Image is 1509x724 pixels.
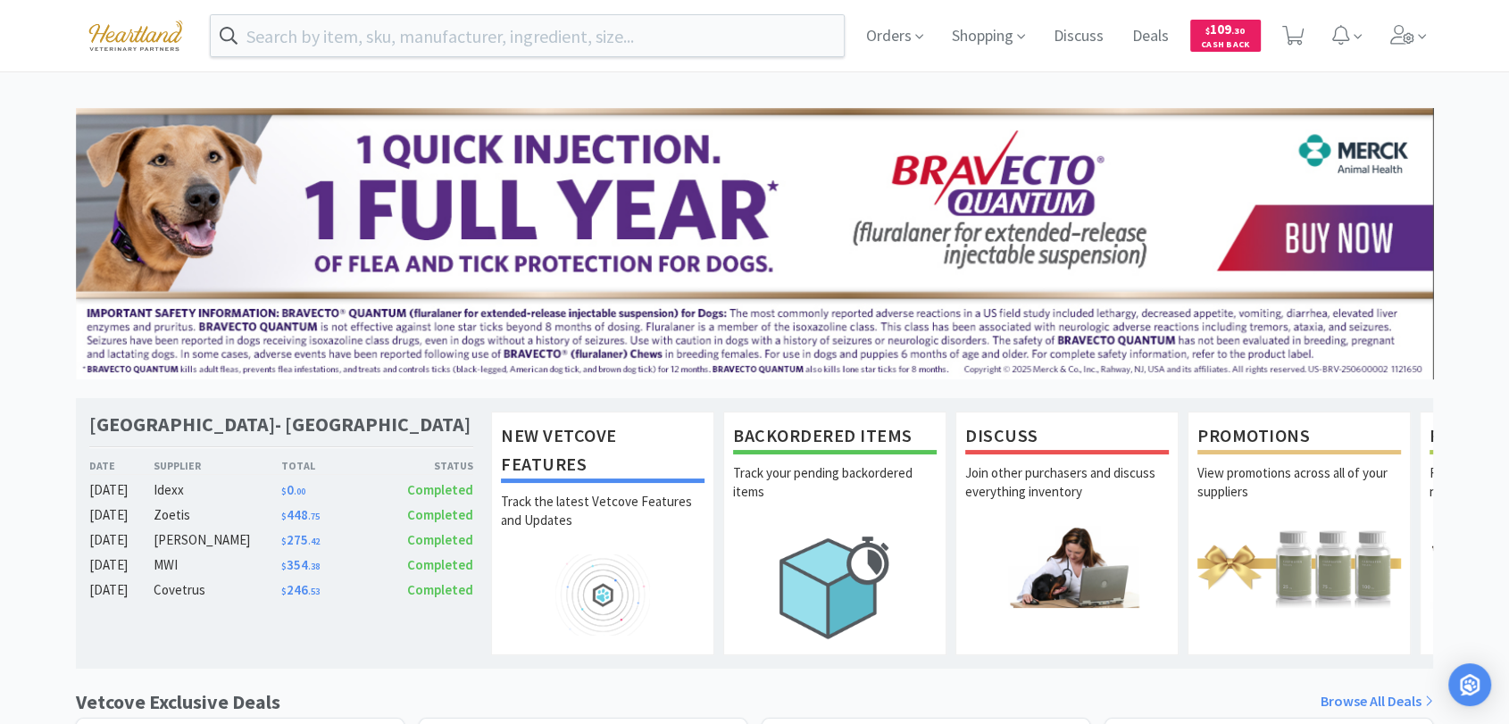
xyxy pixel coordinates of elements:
[89,579,473,601] a: [DATE]Covetrus$246.53Completed
[89,479,473,501] a: [DATE]Idexx$0.00Completed
[89,412,471,437] h1: [GEOGRAPHIC_DATA]- [GEOGRAPHIC_DATA]
[281,586,287,597] span: $
[154,579,281,601] div: Covetrus
[965,463,1169,526] p: Join other purchasers and discuss everything inventory
[76,687,280,718] h1: Vetcove Exclusive Deals
[377,457,473,474] div: Status
[1190,12,1261,60] a: $109.30Cash Back
[723,412,946,654] a: Backordered ItemsTrack your pending backordered items
[1201,40,1250,52] span: Cash Back
[1197,526,1401,607] img: hero_promotions.png
[76,11,196,60] img: cad7bdf275c640399d9c6e0c56f98fd2_10.png
[154,457,281,474] div: Supplier
[733,526,937,648] img: hero_backorders.png
[89,529,154,551] div: [DATE]
[89,579,154,601] div: [DATE]
[154,504,281,526] div: Zoetis
[1188,412,1411,654] a: PromotionsView promotions across all of your suppliers
[1321,690,1433,713] a: Browse All Deals
[308,536,320,547] span: . 42
[1205,25,1210,37] span: $
[89,504,154,526] div: [DATE]
[1125,29,1176,45] a: Deals
[294,486,305,497] span: . 00
[281,556,320,573] span: 354
[281,457,378,474] div: Total
[965,421,1169,454] h1: Discuss
[281,486,287,497] span: $
[955,412,1179,654] a: DiscussJoin other purchasers and discuss everything inventory
[407,556,473,573] span: Completed
[281,481,305,498] span: 0
[89,554,154,576] div: [DATE]
[965,526,1169,607] img: hero_discuss.png
[154,554,281,576] div: MWI
[89,554,473,576] a: [DATE]MWI$354.38Completed
[733,463,937,526] p: Track your pending backordered items
[89,504,473,526] a: [DATE]Zoetis$448.75Completed
[308,561,320,572] span: . 38
[1197,463,1401,526] p: View promotions across all of your suppliers
[281,536,287,547] span: $
[281,531,320,548] span: 275
[501,554,704,636] img: hero_feature_roadmap.png
[407,481,473,498] span: Completed
[1205,21,1245,37] span: 109
[89,479,154,501] div: [DATE]
[308,586,320,597] span: . 53
[1231,25,1245,37] span: . 30
[154,529,281,551] div: [PERSON_NAME]
[89,457,154,474] div: Date
[407,506,473,523] span: Completed
[281,581,320,598] span: 246
[281,506,320,523] span: 448
[1448,663,1491,706] div: Open Intercom Messenger
[308,511,320,522] span: . 75
[76,108,1433,379] img: 3ffb5edee65b4d9ab6d7b0afa510b01f.jpg
[491,412,714,654] a: New Vetcove FeaturesTrack the latest Vetcove Features and Updates
[281,511,287,522] span: $
[733,421,937,454] h1: Backordered Items
[154,479,281,501] div: Idexx
[407,531,473,548] span: Completed
[407,581,473,598] span: Completed
[211,15,844,56] input: Search by item, sku, manufacturer, ingredient, size...
[1197,421,1401,454] h1: Promotions
[89,529,473,551] a: [DATE][PERSON_NAME]$275.42Completed
[501,421,704,483] h1: New Vetcove Features
[501,492,704,554] p: Track the latest Vetcove Features and Updates
[281,561,287,572] span: $
[1046,29,1111,45] a: Discuss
